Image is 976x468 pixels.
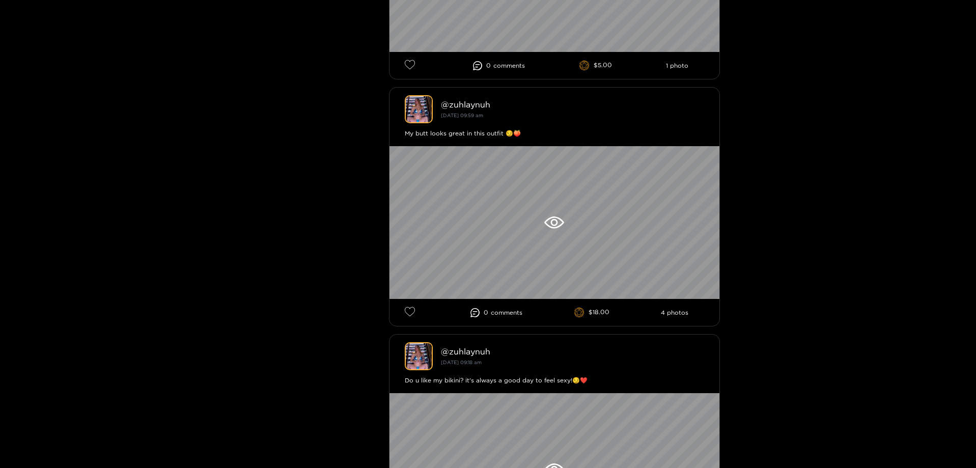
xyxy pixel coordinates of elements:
[470,308,522,317] li: 0
[574,308,609,318] li: $18.00
[405,95,433,123] img: zuhlaynuh
[493,62,525,69] span: comment s
[405,128,704,139] div: My butt looks great in this outfit 😏🍑
[441,100,704,109] div: @ zuhlaynuh
[441,113,483,118] small: [DATE] 09:59 am
[666,62,688,69] li: 1 photo
[473,61,525,70] li: 0
[441,347,704,356] div: @ zuhlaynuh
[405,375,704,386] div: Do u like my bikini? it's always a good day to feel sexy!😏❤️
[579,61,612,71] li: $5.00
[491,309,522,316] span: comment s
[661,309,688,316] li: 4 photos
[441,360,482,365] small: [DATE] 09:18 am
[405,342,433,370] img: zuhlaynuh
